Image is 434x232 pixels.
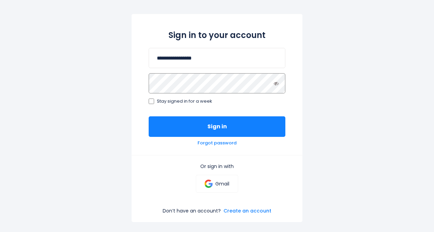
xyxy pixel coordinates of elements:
input: Stay signed in for a week [149,99,154,104]
span: Stay signed in for a week [157,99,212,104]
p: Or sign in with [149,163,285,169]
p: Gmail [215,181,229,187]
a: Forgot password [198,140,236,146]
a: Gmail [196,175,238,193]
p: Don’t have an account? [163,208,221,214]
button: Sign in [149,116,285,137]
a: Create an account [223,208,271,214]
h2: Sign in to your account [149,29,285,41]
